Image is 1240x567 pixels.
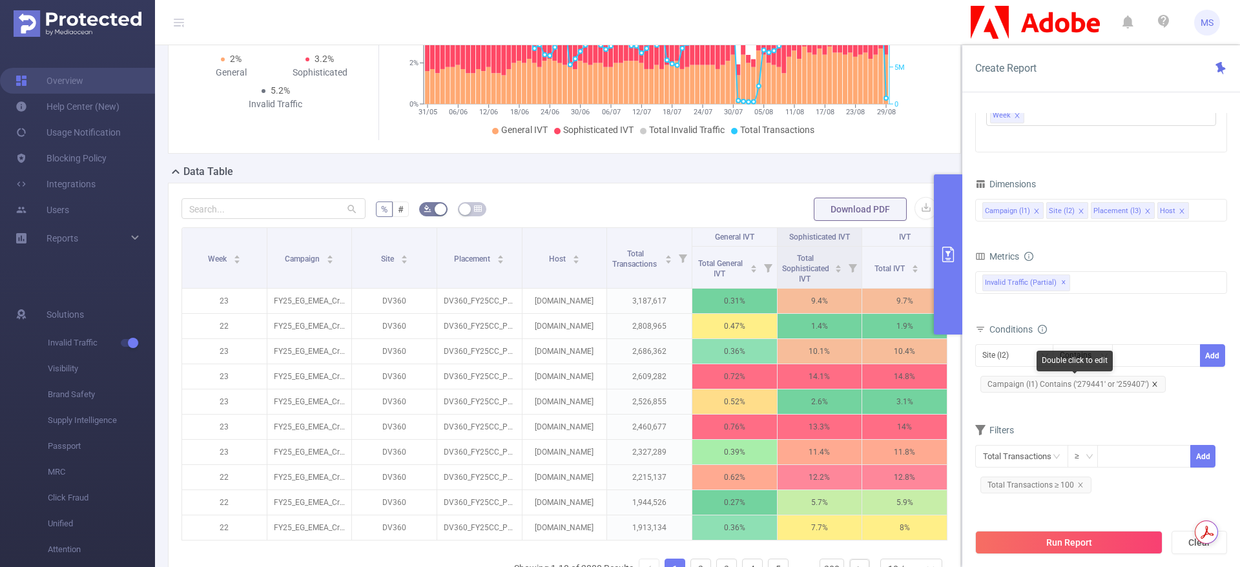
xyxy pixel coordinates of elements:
[1152,381,1158,387] i: icon: close
[814,198,907,221] button: Download PDF
[15,68,83,94] a: Overview
[267,314,352,338] p: FY25_EG_EMEA_Creative_EveryoneCan_Progression_Progression_CP2ZDP1_P42497_Q3-Q4 [279441]
[692,339,777,364] p: 0.36%
[698,259,743,278] span: Total General IVT
[267,515,352,540] p: FY25_EG_EMEA_Creative_EveryoneCan_Progression_Progression_CP2ZDP1_P42497_Q3-Q4 [279441]
[632,108,650,116] tspan: 12/07
[862,289,947,313] p: 9.7%
[929,247,947,288] i: Filter menu
[187,66,276,79] div: General
[785,108,803,116] tspan: 11/08
[607,289,692,313] p: 3,187,617
[993,108,1011,123] span: Week
[607,314,692,338] p: 2,808,965
[778,364,862,389] p: 14.1%
[1077,482,1084,488] i: icon: close
[326,253,334,261] div: Sort
[46,225,78,251] a: Reports
[183,164,233,180] h2: Data Table
[835,267,842,271] i: icon: caret-down
[437,515,522,540] p: DV360_FY25CC_PSP_CAffinity-PhotoMay2024-IND-PHSP-Google_FR_DSK_ST_728x90_ZakEasy-StandardIAB-DV36...
[437,389,522,414] p: DV360_FY25CC_PSP_CAffinity-UsersMay2024-IND-PHSP-Google_FR_DSK_ST_300x250_ZakEasy-StandardIAB-DV3...
[778,440,862,464] p: 11.4%
[497,253,504,261] div: Sort
[437,465,522,490] p: DV360_FY25CC_PSP_Affinity-Discover-IND-PHSP-Google_DE_DSK_ST_728x90_NicolaNapoli-StandardIAB-DV36...
[723,108,742,116] tspan: 30/07
[862,364,947,389] p: 14.8%
[778,289,862,313] p: 9.4%
[352,440,437,464] p: DV360
[692,389,777,414] p: 0.52%
[572,253,580,261] div: Sort
[778,465,862,490] p: 12.2%
[522,415,607,439] p: [DOMAIN_NAME]
[48,511,155,537] span: Unified
[1049,203,1075,220] div: Site (l2)
[1200,344,1225,367] button: Add
[778,515,862,540] p: 7.7%
[571,108,590,116] tspan: 30/06
[326,253,333,257] i: icon: caret-up
[1078,208,1084,216] i: icon: close
[665,253,672,257] i: icon: caret-up
[715,232,754,242] span: General IVT
[665,258,672,262] i: icon: caret-down
[271,85,290,96] span: 5.2%
[14,10,141,37] img: Protected Media
[48,433,155,459] span: Passport
[778,415,862,439] p: 13.3%
[778,490,862,515] p: 5.7%
[843,247,862,288] i: Filter menu
[894,100,898,108] tspan: 0
[352,389,437,414] p: DV360
[1014,112,1020,120] i: icon: close
[231,98,320,111] div: Invalid Traffic
[48,485,155,511] span: Click Fraud
[48,356,155,382] span: Visibility
[352,364,437,389] p: DV360
[563,125,634,135] span: Sophisticated IVT
[437,415,522,439] p: DV360_FY25CC_PSP_CAffinity-UsersMay2024-IND-PHSP-Google_DE_DSK_ST_728x90_NicolaNapoli-StandardIAB...
[982,345,1018,366] div: Site (l2)
[607,389,692,414] p: 2,526,855
[759,247,777,288] i: Filter menu
[522,440,607,464] p: [DOMAIN_NAME]
[876,108,895,116] tspan: 29/08
[267,364,352,389] p: FY25_EG_EMEA_Creative_EveryoneCan_Progression_Progression_CP2ZDP1_P42497_Q3-Q4 [279441]
[1086,453,1093,462] i: icon: down
[424,205,431,212] i: icon: bg-colors
[46,233,78,243] span: Reports
[48,382,155,407] span: Brand Safety
[607,440,692,464] p: 2,327,289
[1179,208,1185,216] i: icon: close
[46,302,84,327] span: Solutions
[15,94,119,119] a: Help Center (New)
[352,465,437,490] p: DV360
[233,253,240,257] i: icon: caret-up
[911,263,919,271] div: Sort
[182,440,267,464] p: 23
[1038,325,1047,334] i: icon: info-circle
[789,232,850,242] span: Sophisticated IVT
[398,204,404,214] span: #
[975,251,1019,262] span: Metrics
[230,54,242,64] span: 2%
[601,108,620,116] tspan: 06/07
[479,108,498,116] tspan: 12/06
[267,339,352,364] p: FY25_EG_EMEA_Creative_EveryoneCan_Progression_Progression_CP2ZDP1_P42497_Q3-Q4 [279441]
[862,339,947,364] p: 10.4%
[182,465,267,490] p: 22
[750,267,757,271] i: icon: caret-down
[381,204,387,214] span: %
[612,249,659,269] span: Total Transactions
[778,314,862,338] p: 1.4%
[437,364,522,389] p: DV360_FY25CC_PSP_Affinity-Discover-IND-PHSP-Google_DE_DSK_ST_728x90_NicolaNapoli-StandardIAB-DV36...
[352,515,437,540] p: DV360
[980,477,1091,493] span: Total Transactions ≥ 100
[15,119,121,145] a: Usage Notification
[474,205,482,212] i: icon: table
[315,54,334,64] span: 3.2%
[522,490,607,515] p: [DOMAIN_NAME]
[437,440,522,464] p: DV360_FY25CC_PSP_Affinity-Discover-IND-PHSP-Google_FR_DSK_ST_728x90_ZakEasy-StandardIAB-DV360-OMP...
[48,330,155,356] span: Invalid Traffic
